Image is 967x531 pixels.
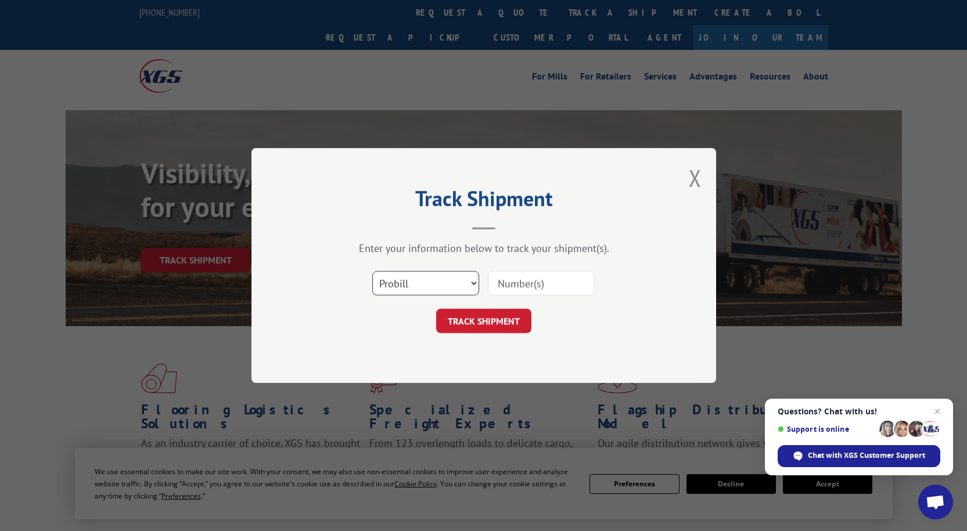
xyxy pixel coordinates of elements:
span: Support is online [778,425,875,434]
button: Close modal [689,162,702,193]
span: Chat with XGS Customer Support [808,450,925,461]
span: Questions? Chat with us! [778,407,940,416]
span: Chat with XGS Customer Support [778,445,940,467]
button: TRACK SHIPMENT [436,309,531,333]
h2: Track Shipment [310,190,658,212]
a: Open chat [918,485,953,519]
input: Number(s) [488,271,595,295]
div: Enter your information below to track your shipment(s). [310,241,658,255]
